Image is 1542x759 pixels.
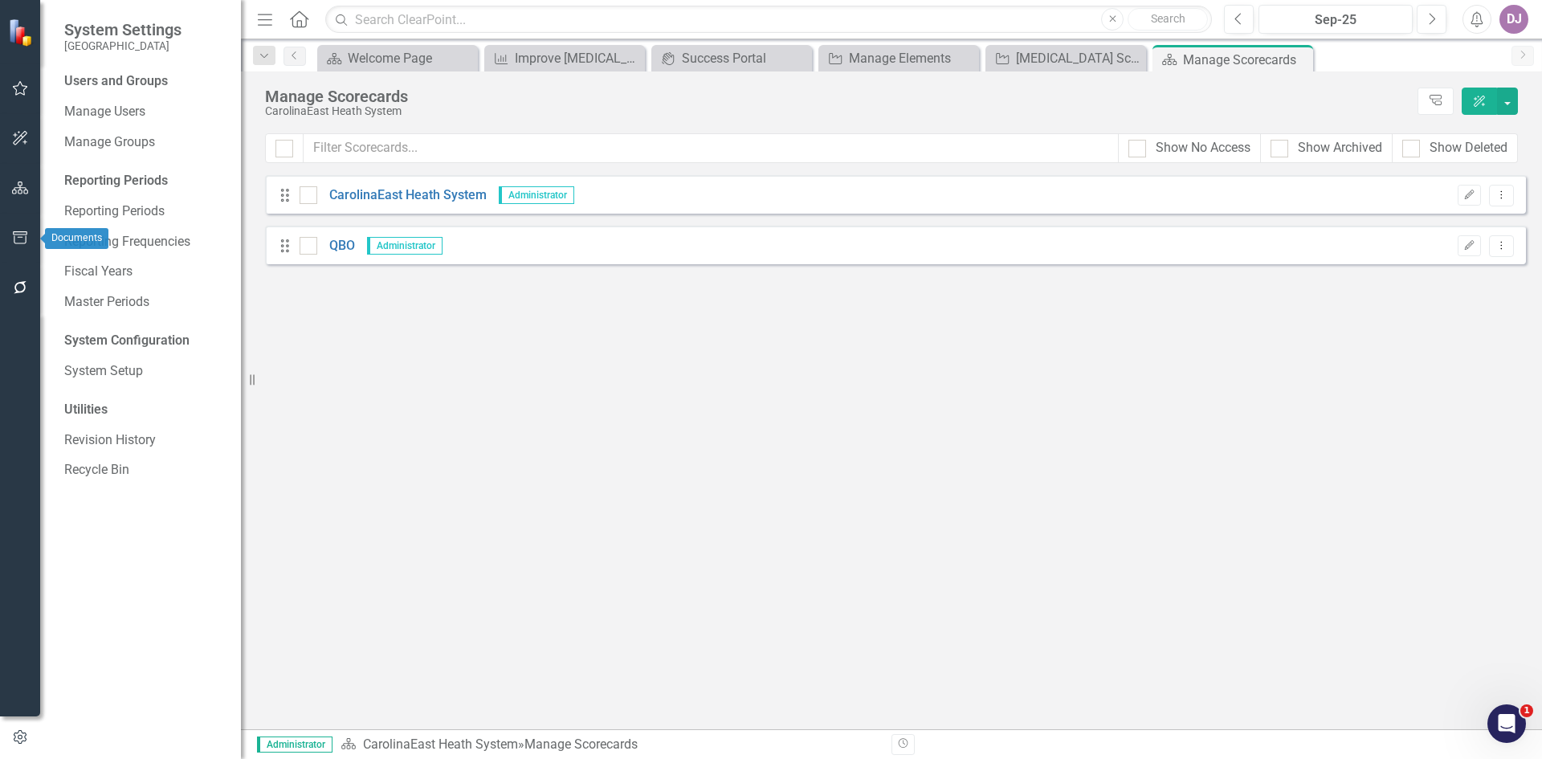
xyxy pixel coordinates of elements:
div: Manage Scorecards [1183,50,1309,70]
div: Improve [MEDICAL_DATA] Screening (stroke) [515,48,641,68]
a: Manage Elements [822,48,975,68]
div: System Configuration [64,332,225,350]
div: CarolinaEast Heath System [265,105,1409,117]
span: 1 [1520,704,1533,717]
small: [GEOGRAPHIC_DATA] [64,39,182,52]
div: » Manage Scorecards [341,736,879,754]
button: Sep-25 [1258,5,1413,34]
a: CarolinaEast Heath System [317,186,487,205]
img: ClearPoint Strategy [8,18,36,47]
div: Sep-25 [1264,10,1407,30]
div: Reporting Periods [64,172,225,190]
span: Administrator [257,737,332,753]
span: 😞 [222,593,246,625]
a: Success Portal [655,48,808,68]
div: Welcome Page [348,48,474,68]
div: Manage Scorecards [265,88,1409,105]
a: Improve [MEDICAL_DATA] Screening (stroke) [488,48,641,68]
a: Manage Users [64,103,225,121]
div: Documents [45,228,108,249]
div: [MEDICAL_DATA] Screening Improvement Team [1016,48,1142,68]
a: Recycle Bin [64,461,225,479]
a: Open in help center [212,645,341,658]
a: [MEDICAL_DATA] Screening Improvement Team [989,48,1142,68]
a: System Setup [64,362,225,381]
button: Collapse window [483,6,513,37]
a: Manage Groups [64,133,225,152]
div: Show Archived [1298,139,1382,157]
span: Administrator [499,186,574,204]
span: System Settings [64,20,182,39]
span: neutral face reaction [255,593,297,625]
a: Welcome Page [321,48,474,68]
button: Search [1128,8,1208,31]
div: Utilities [64,401,225,419]
a: Reporting Periods [64,202,225,221]
button: DJ [1499,5,1528,34]
a: Fiscal Years [64,263,225,281]
div: Show Deleted [1430,139,1507,157]
span: Search [1151,12,1185,25]
input: Search ClearPoint... [325,6,1212,34]
span: Administrator [367,237,443,255]
div: Users and Groups [64,72,225,91]
div: Manage Elements [849,48,975,68]
a: QBO [317,237,355,255]
div: Did this answer your question? [19,577,533,594]
span: smiley reaction [297,593,339,625]
div: Show No Access [1156,139,1250,157]
span: 😃 [306,593,329,625]
a: Reporting Frequencies [64,233,225,251]
a: Master Periods [64,293,225,312]
a: Revision History [64,431,225,450]
a: CarolinaEast Heath System [363,737,518,752]
iframe: Intercom live chat [1487,704,1526,743]
div: Success Portal [682,48,808,68]
div: Close [513,6,542,35]
input: Filter Scorecards... [303,133,1119,163]
span: disappointed reaction [214,593,255,625]
button: go back [10,6,41,37]
span: 😐 [264,593,288,625]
